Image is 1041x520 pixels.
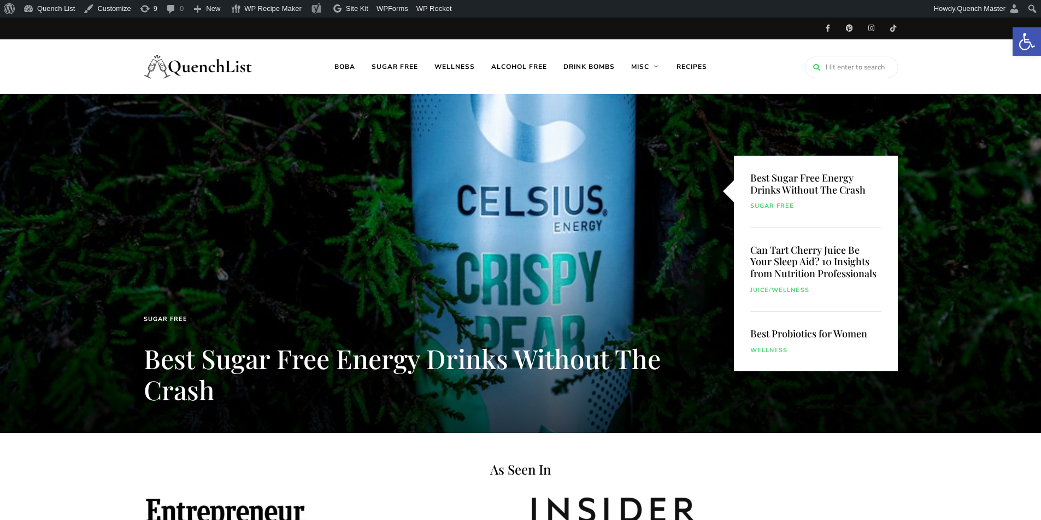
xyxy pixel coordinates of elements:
[144,341,661,407] a: Best Sugar Free Energy Drinks Without The Crash
[668,39,715,94] a: Recipes
[555,39,623,94] a: Drink Bombs
[623,39,668,94] a: Misc
[144,460,898,478] h5: As Seen In
[326,39,363,94] a: Boba
[363,39,426,94] a: Sugar free
[144,314,188,324] a: Sugar free
[346,4,368,13] span: Site Kit
[957,4,1005,13] span: Quench Master
[805,57,898,78] input: Hit enter to search
[861,17,883,39] a: Instagram
[750,201,795,211] a: Sugar free
[750,285,769,295] a: Juice
[144,45,253,89] img: Quench List
[750,346,788,355] a: Wellness
[750,285,881,295] div: /
[883,17,904,39] a: TikTok
[772,285,809,295] a: Wellness
[839,17,861,39] a: Pinterest
[426,39,483,94] a: Wellness
[817,17,839,39] a: Facebook
[483,39,555,94] a: Alcohol free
